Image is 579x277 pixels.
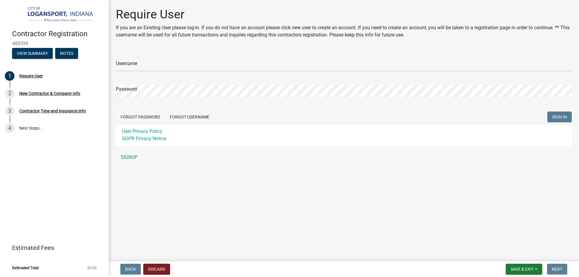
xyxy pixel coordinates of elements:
[87,266,96,270] span: $0.00
[116,112,165,122] button: Forgot Password
[116,7,572,22] h1: Require User
[120,264,141,275] button: Back
[5,89,14,98] div: 2
[116,151,572,163] a: SIGNUP
[12,51,53,56] wm-modal-confirm: Summary
[5,71,14,81] div: 1
[12,266,39,270] span: Estimated Total
[116,24,572,39] p: If you are an Existing User please log-in. If you do not have an account please click new user to...
[143,264,170,275] button: Discard
[19,74,43,78] div: Require User
[12,41,96,46] span: 480599
[165,112,214,122] button: Forgot Username
[12,30,104,38] h4: Contractor Registration
[5,106,14,116] div: 3
[55,51,78,56] wm-modal-confirm: Notes
[511,267,534,272] span: Save & Exit
[547,264,567,275] button: Next
[506,264,542,275] button: Save & Exit
[122,136,166,141] a: GDPR Privacy Notice
[55,48,78,59] button: Notes
[122,128,162,134] a: User Privacy Policy
[5,123,14,133] div: 4
[552,267,562,272] span: Next
[12,48,53,59] button: View Summary
[5,242,99,254] a: Estimated Fees
[552,115,567,119] span: SIGN IN
[19,109,86,113] div: Contractor Type and Insurance Info
[547,112,572,122] button: SIGN IN
[19,91,80,96] div: New Contractor & Company Info
[125,267,136,272] span: Back
[12,6,99,23] img: City of Logansport, Indiana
